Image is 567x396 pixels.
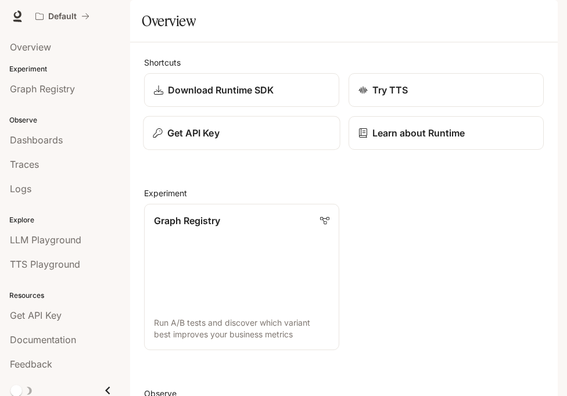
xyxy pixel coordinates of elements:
[143,116,340,150] button: Get API Key
[372,83,408,97] p: Try TTS
[372,126,465,140] p: Learn about Runtime
[142,9,196,33] h1: Overview
[144,73,339,107] a: Download Runtime SDK
[144,187,544,199] h2: Experiment
[349,73,544,107] a: Try TTS
[167,126,220,140] p: Get API Key
[154,317,329,340] p: Run A/B tests and discover which variant best improves your business metrics
[349,116,544,150] a: Learn about Runtime
[144,204,339,350] a: Graph RegistryRun A/B tests and discover which variant best improves your business metrics
[144,56,544,69] h2: Shortcuts
[154,214,220,228] p: Graph Registry
[48,12,77,21] p: Default
[168,83,274,97] p: Download Runtime SDK
[30,5,95,28] button: All workspaces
